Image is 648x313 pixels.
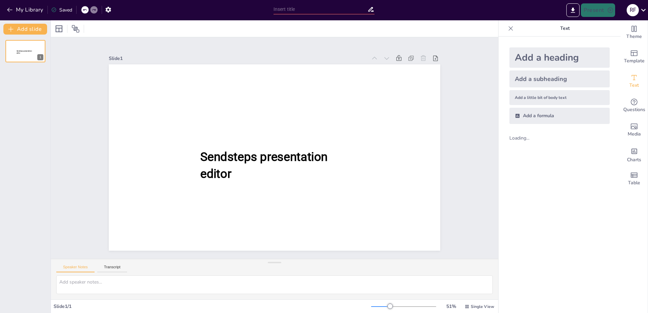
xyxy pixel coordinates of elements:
div: Slide 1 / 1 [54,303,371,310]
span: Questions [623,106,645,113]
div: Layout [54,23,64,34]
span: Table [628,179,640,187]
button: Speaker Notes [56,265,95,272]
span: Media [628,130,641,138]
button: R F [627,3,639,17]
span: Single View [471,304,494,309]
div: Add charts and graphs [621,142,648,167]
button: Present [581,3,615,17]
div: 1 [5,40,45,62]
p: Text [516,20,614,37]
div: Add a heading [509,47,610,68]
div: Add ready made slides [621,45,648,69]
button: Export to PowerPoint [566,3,580,17]
button: Transcript [97,265,127,272]
div: Add text boxes [621,69,648,93]
div: 51 % [443,303,459,310]
span: Position [72,25,80,33]
span: Text [629,82,639,89]
div: Add a little bit of body text [509,90,610,105]
div: Get real-time input from your audience [621,93,648,118]
div: Add a table [621,167,648,191]
div: Loading... [509,135,541,141]
button: Add slide [3,24,47,35]
div: Add a subheading [509,70,610,87]
span: Template [624,57,645,65]
div: Add images, graphics, shapes or video [621,118,648,142]
div: Add a formula [509,108,610,124]
div: Saved [51,7,72,13]
div: Change the overall theme [621,20,648,45]
span: Sendsteps presentation editor [17,50,32,54]
span: Charts [627,156,641,164]
button: My Library [5,4,46,15]
div: Slide 1 [109,55,367,62]
span: Sendsteps presentation editor [200,150,328,181]
div: 1 [37,54,43,60]
div: R F [627,4,639,16]
input: Insert title [274,4,368,14]
span: Theme [626,33,642,40]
